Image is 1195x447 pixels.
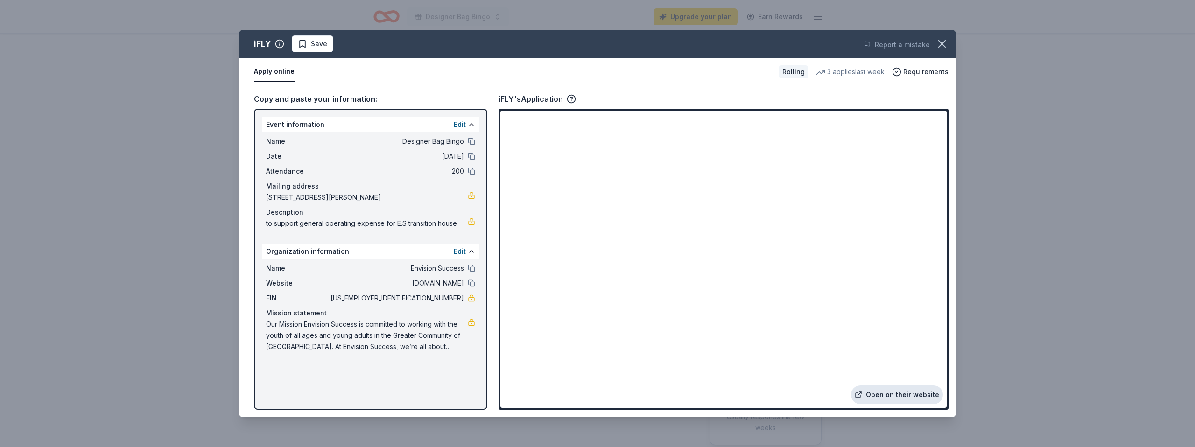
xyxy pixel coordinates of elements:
[292,35,333,52] button: Save
[266,263,329,274] span: Name
[864,39,930,50] button: Report a mistake
[311,38,327,49] span: Save
[329,166,464,177] span: 200
[329,293,464,304] span: [US_EMPLOYER_IDENTIFICATION_NUMBER]
[262,244,479,259] div: Organization information
[254,36,271,51] div: iFLY
[779,65,808,78] div: Rolling
[903,66,949,77] span: Requirements
[266,319,468,352] span: Our Mission Envision Success is committed to working with the youth of all ages and young adults ...
[266,151,329,162] span: Date
[266,207,475,218] div: Description
[329,263,464,274] span: Envision Success
[266,307,475,319] div: Mission statement
[892,66,949,77] button: Requirements
[254,62,295,82] button: Apply online
[329,151,464,162] span: [DATE]
[816,66,885,77] div: 3 applies last week
[499,93,576,105] div: iFLY's Application
[329,278,464,289] span: [DOMAIN_NAME]
[262,117,479,132] div: Event information
[254,93,487,105] div: Copy and paste your information:
[454,119,466,130] button: Edit
[329,136,464,147] span: Designer Bag Bingo
[266,218,468,229] span: to support general operating expense for E.S transition house
[266,136,329,147] span: Name
[454,246,466,257] button: Edit
[266,166,329,177] span: Attendance
[266,192,468,203] span: [STREET_ADDRESS][PERSON_NAME]
[851,385,943,404] a: Open on their website
[266,278,329,289] span: Website
[266,181,475,192] div: Mailing address
[266,293,329,304] span: EIN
